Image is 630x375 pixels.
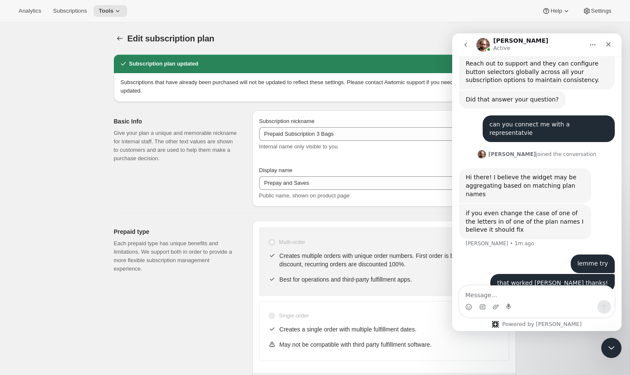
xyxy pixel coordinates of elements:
button: Subscription plans [114,33,126,44]
p: Each prepaid type has unique benefits and limitations. We support both in order to provide a more... [114,239,239,273]
iframe: Intercom live chat [452,33,622,331]
span: Multi-order [279,239,305,245]
button: Analytics [14,5,46,17]
span: Single-order [279,312,309,319]
input: Subscribe & Save [259,127,509,141]
span: Analytics [19,8,41,14]
h2: Prepaid type [114,227,239,236]
h2: Basic Info [114,117,239,126]
span: Edit subscription plan [127,34,215,43]
h2: Subscription plan updated [129,60,199,68]
p: Subscriptions that have already been purchased will not be updated to reflect these settings. Ple... [121,78,509,95]
p: Creates a single order with multiple fulfillment dates. [279,325,500,334]
p: Give your plan a unique and memorable nickname for internal staff. The other text values are show... [114,129,239,163]
span: Help [550,8,562,14]
span: Display name [259,167,293,173]
span: Internal name only visible to you [259,143,338,150]
button: Subscriptions [48,5,92,17]
span: Settings [591,8,611,14]
button: Help [537,5,575,17]
span: Tools [99,8,113,14]
button: Settings [577,5,616,17]
span: Subscriptions [53,8,87,14]
p: Best for operations and third-party fulfillment apps. [279,275,500,284]
span: Subscription nickname [259,118,315,124]
input: Subscribe & Save [259,176,509,190]
p: Creates multiple orders with unique order numbers. First order is billed without discount, recurr... [279,252,500,268]
button: Tools [94,5,127,17]
span: Public name, shown on product page [259,192,350,199]
iframe: Intercom live chat [601,338,622,358]
p: May not be compatible with third party fulfillment software. [279,340,500,349]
